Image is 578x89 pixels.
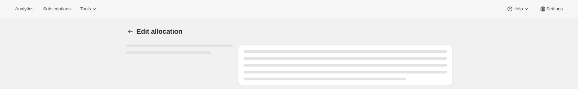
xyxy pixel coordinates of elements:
[80,6,91,12] span: Tools
[39,4,75,14] button: Subscriptions
[502,4,534,14] button: Help
[43,6,71,12] span: Subscriptions
[513,6,523,12] span: Help
[546,6,563,12] span: Settings
[137,28,183,35] span: Edit allocation
[126,27,135,36] button: Allocations
[535,4,567,14] button: Settings
[11,4,38,14] button: Analytics
[76,4,102,14] button: Tools
[15,6,33,12] span: Analytics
